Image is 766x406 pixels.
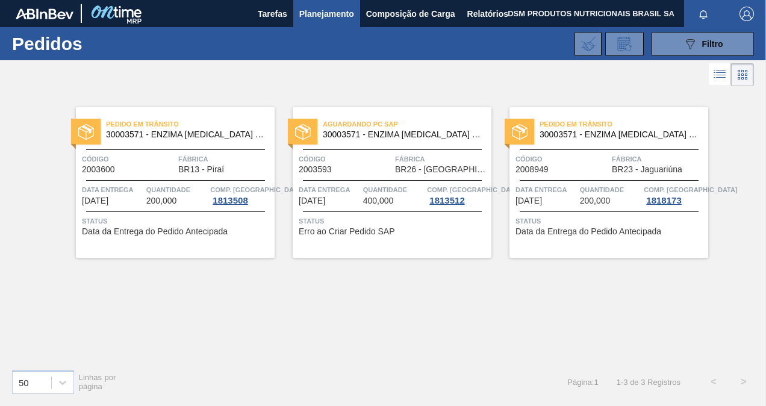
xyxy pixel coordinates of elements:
[731,63,754,86] div: Visão em Cards
[82,165,115,174] span: 2003600
[78,124,94,140] img: status
[540,130,699,139] span: 30003571 - ENZIMA PROTEASE BREWERS CLAREX
[106,130,265,139] span: 30003571 - ENZIMA PROTEASE BREWERS CLAREX
[178,153,272,165] span: Fábrica
[210,184,272,205] a: Comp. [GEOGRAPHIC_DATA]1813508
[515,196,542,205] span: 19/08/2025
[702,39,723,49] span: Filtro
[427,184,520,196] span: Comp. Carga
[491,107,708,258] a: statusPedido em Trânsito30003571 - ENZIMA [MEDICAL_DATA] BREWERS CLAREXCódigo2008949FábricaBR23 -...
[299,153,392,165] span: Código
[540,118,708,130] span: Pedido em Trânsito
[82,215,272,227] span: Status
[512,124,528,140] img: status
[567,378,598,387] span: Página : 1
[612,165,682,174] span: BR23 - Jaguariúna
[644,184,737,196] span: Comp. Carga
[299,184,360,196] span: Data entrega
[427,184,488,205] a: Comp. [GEOGRAPHIC_DATA]1813512
[363,184,425,196] span: Quantidade
[299,227,395,236] span: Erro ao Criar Pedido SAP
[146,184,208,196] span: Quantidade
[12,37,178,51] h1: Pedidos
[106,118,275,130] span: Pedido em Trânsito
[299,196,325,205] span: 17/08/2025
[19,377,29,387] div: 50
[644,196,683,205] div: 1818173
[323,130,482,139] span: 30003571 - ENZIMA PROTEASE BREWERS CLAREX
[210,184,304,196] span: Comp. Carga
[58,107,275,258] a: statusPedido em Trânsito30003571 - ENZIMA [MEDICAL_DATA] BREWERS CLAREXCódigo2003600FábricaBR13 -...
[295,124,311,140] img: status
[79,373,116,391] span: Linhas por página
[299,215,488,227] span: Status
[709,63,731,86] div: Visão em Lista
[366,7,455,21] span: Composição de Carga
[82,184,143,196] span: Data entrega
[275,107,491,258] a: statusAguardando PC SAP30003571 - ENZIMA [MEDICAL_DATA] BREWERS CLAREXCódigo2003593FábricaBR26 - ...
[740,7,754,21] img: Logout
[363,196,394,205] span: 400,000
[644,184,705,205] a: Comp. [GEOGRAPHIC_DATA]1818173
[427,196,467,205] div: 1813512
[82,196,108,205] span: 14/08/2025
[210,196,250,205] div: 1813508
[395,153,488,165] span: Fábrica
[299,7,354,21] span: Planejamento
[515,153,609,165] span: Código
[146,196,177,205] span: 200,000
[617,378,680,387] span: 1 - 3 de 3 Registros
[82,153,175,165] span: Código
[515,184,577,196] span: Data entrega
[652,32,754,56] button: Filtro
[580,184,641,196] span: Quantidade
[699,367,729,397] button: <
[605,32,644,56] div: Solicitação de Revisão de Pedidos
[684,5,723,22] button: Notificações
[16,8,73,19] img: TNhmsLtSVTkK8tSr43FrP2fwEKptu5GPRR3wAAAABJRU5ErkJggg==
[395,165,488,174] span: BR26 - Uberlândia
[729,367,759,397] button: >
[612,153,705,165] span: Fábrica
[82,227,228,236] span: Data da Entrega do Pedido Antecipada
[178,165,224,174] span: BR13 - Piraí
[323,118,491,130] span: Aguardando PC SAP
[515,215,705,227] span: Status
[258,7,287,21] span: Tarefas
[515,227,661,236] span: Data da Entrega do Pedido Antecipada
[580,196,611,205] span: 200,000
[299,165,332,174] span: 2003593
[515,165,549,174] span: 2008949
[574,32,602,56] div: Importar Negociações dos Pedidos
[467,7,508,21] span: Relatórios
